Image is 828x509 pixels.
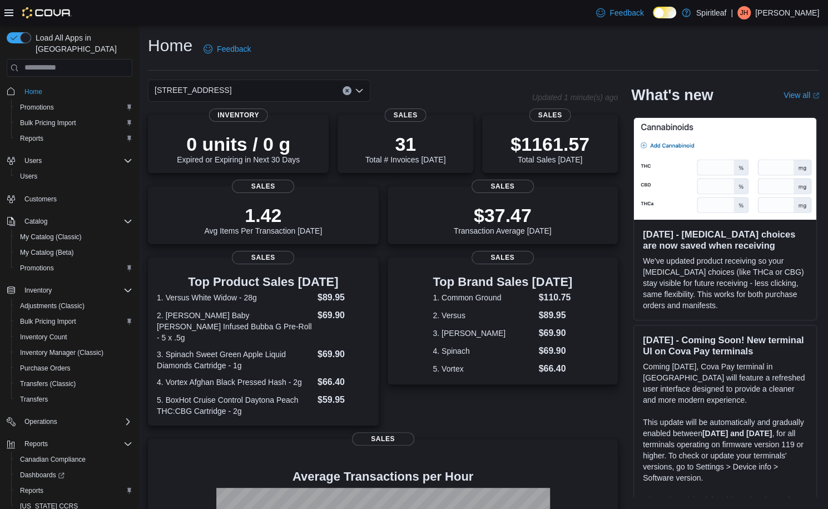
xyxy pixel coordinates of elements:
button: Adjustments (Classic) [11,298,137,314]
p: $37.47 [454,204,552,226]
span: Bulk Pricing Import [20,317,76,326]
span: Canadian Compliance [16,453,132,466]
p: This update will be automatically and gradually enabled between , for all terminals operating on ... [643,417,807,483]
span: Promotions [20,103,54,112]
button: Promotions [11,260,137,276]
a: Transfers [16,393,52,406]
a: Users [16,170,42,183]
strong: [DATE] and [DATE] [702,429,772,438]
p: | [731,6,733,19]
dd: $59.95 [318,393,370,407]
p: [PERSON_NAME] [755,6,819,19]
a: Canadian Compliance [16,453,90,466]
button: Open list of options [355,86,364,95]
span: JH [740,6,748,19]
button: Users [20,154,46,167]
dd: $89.95 [538,309,572,322]
svg: External link [812,92,819,99]
button: Operations [2,414,137,429]
button: Catalog [20,215,52,228]
dd: $69.90 [318,309,370,322]
h3: Top Brand Sales [DATE] [433,275,572,289]
button: Reports [11,131,137,146]
dt: 4. Vortex Afghan Black Pressed Hash - 2g [157,377,313,388]
a: Feedback [592,2,648,24]
span: Users [24,156,42,165]
p: 31 [365,133,445,155]
span: Sales [472,251,534,264]
span: Canadian Compliance [20,455,86,464]
button: Bulk Pricing Import [11,314,137,329]
img: Cova [22,7,72,18]
span: [STREET_ADDRESS] [155,83,231,97]
span: Reports [20,486,43,495]
button: Transfers (Classic) [11,376,137,392]
button: Inventory Count [11,329,137,345]
button: Customers [2,191,137,207]
input: Dark Mode [653,7,676,18]
dt: 2. [PERSON_NAME] Baby [PERSON_NAME] Infused Bubba G Pre-Roll - 5 x .5g [157,310,313,343]
span: Dashboards [16,468,132,482]
span: Home [20,85,132,98]
dt: 2. Versus [433,310,534,321]
a: My Catalog (Classic) [16,230,86,244]
a: Promotions [16,101,58,114]
span: Inventory Count [16,330,132,344]
span: Purchase Orders [16,362,132,375]
button: Bulk Pricing Import [11,115,137,131]
span: Transfers [16,393,132,406]
dt: 5. Vortex [433,363,534,374]
dd: $69.90 [318,348,370,361]
button: My Catalog (Classic) [11,229,137,245]
a: Inventory Count [16,330,72,344]
span: Inventory [209,108,268,122]
span: Promotions [16,101,132,114]
button: Inventory [20,284,56,297]
span: Reports [20,437,132,451]
span: Inventory Manager (Classic) [16,346,132,359]
span: Transfers [20,395,48,404]
button: Canadian Compliance [11,452,137,467]
span: Feedback [217,43,251,55]
dt: 3. Spinach Sweet Green Apple Liquid Diamonds Cartridge - 1g [157,349,313,371]
h1: Home [148,34,192,57]
dd: $66.40 [538,362,572,375]
span: Purchase Orders [20,364,71,373]
span: Bulk Pricing Import [20,118,76,127]
dd: $110.75 [538,291,572,304]
a: Reports [16,132,48,145]
span: Operations [24,417,57,426]
button: Users [11,169,137,184]
div: Total Sales [DATE] [510,133,589,164]
span: Home [24,87,42,96]
span: My Catalog (Classic) [20,233,82,241]
span: Sales [232,180,294,193]
button: Transfers [11,392,137,407]
button: Inventory Manager (Classic) [11,345,137,360]
a: Bulk Pricing Import [16,116,81,130]
dt: 4. Spinach [433,345,534,357]
a: Customers [20,192,61,206]
span: Customers [20,192,132,206]
span: Catalog [24,217,47,226]
dd: $69.90 [538,344,572,358]
span: Inventory Count [20,333,67,342]
a: Reports [16,484,48,497]
h4: Average Transactions per Hour [157,470,609,483]
span: My Catalog (Beta) [16,246,132,259]
a: Inventory Manager (Classic) [16,346,108,359]
button: Inventory [2,283,137,298]
button: Operations [20,415,62,428]
span: Inventory [24,286,52,295]
h3: [DATE] - [MEDICAL_DATA] choices are now saved when receiving [643,229,807,251]
a: Promotions [16,261,58,275]
button: My Catalog (Beta) [11,245,137,260]
div: Transaction Average [DATE] [454,204,552,235]
span: Feedback [609,7,643,18]
dt: 5. BoxHot Cruise Control Daytona Peach THC:CBG Cartridge - 2g [157,394,313,417]
dd: $66.40 [318,375,370,389]
span: Transfers (Classic) [20,379,76,388]
a: Dashboards [11,467,137,483]
a: Purchase Orders [16,362,75,375]
button: Catalog [2,214,137,229]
